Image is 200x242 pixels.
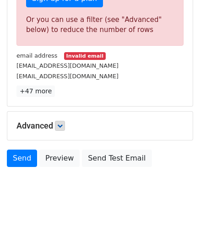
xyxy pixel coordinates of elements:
[64,52,105,60] small: Invalid email
[16,121,184,131] h5: Advanced
[39,150,80,167] a: Preview
[82,150,151,167] a: Send Test Email
[7,150,37,167] a: Send
[26,15,174,35] div: Or you can use a filter (see "Advanced" below) to reduce the number of rows
[16,86,55,97] a: +47 more
[16,62,119,69] small: [EMAIL_ADDRESS][DOMAIN_NAME]
[16,73,119,80] small: [EMAIL_ADDRESS][DOMAIN_NAME]
[154,198,200,242] iframe: Chat Widget
[16,52,57,59] small: email address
